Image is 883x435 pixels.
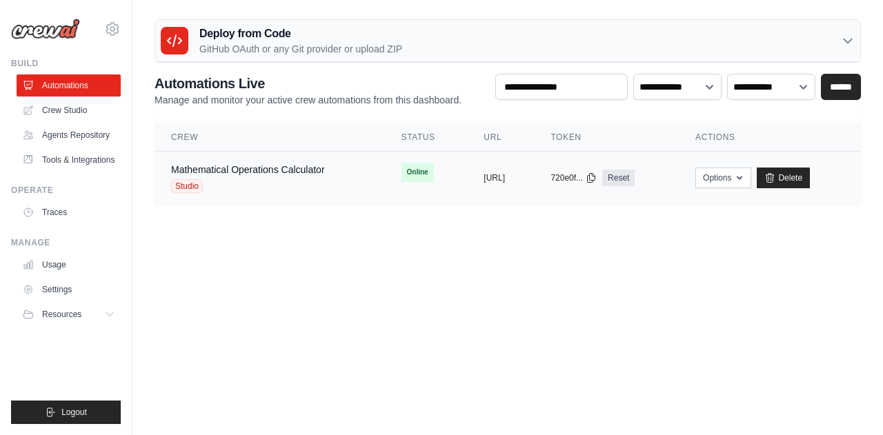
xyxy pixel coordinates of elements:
div: Manage [11,237,121,248]
img: Logo [11,19,80,39]
a: Usage [17,254,121,276]
a: Automations [17,74,121,97]
a: Traces [17,201,121,223]
div: Build [11,58,121,69]
a: Reset [602,170,635,186]
th: Status [385,123,468,152]
th: URL [467,123,534,152]
th: Actions [679,123,861,152]
p: Manage and monitor your active crew automations from this dashboard. [155,93,462,107]
button: Options [695,168,751,188]
a: Settings [17,279,121,301]
th: Crew [155,123,385,152]
span: Logout [61,407,87,418]
a: Tools & Integrations [17,149,121,171]
th: Token [534,123,679,152]
a: Crew Studio [17,99,121,121]
span: Studio [171,179,203,193]
a: Mathematical Operations Calculator [171,164,325,175]
button: 720e0f... [550,172,597,183]
a: Delete [757,168,810,188]
h3: Deploy from Code [199,26,402,42]
h2: Automations Live [155,74,462,93]
button: Logout [11,401,121,424]
span: Resources [42,309,81,320]
a: Agents Repository [17,124,121,146]
button: Resources [17,303,121,325]
p: GitHub OAuth or any Git provider or upload ZIP [199,42,402,56]
span: Online [401,163,434,182]
div: Operate [11,185,121,196]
